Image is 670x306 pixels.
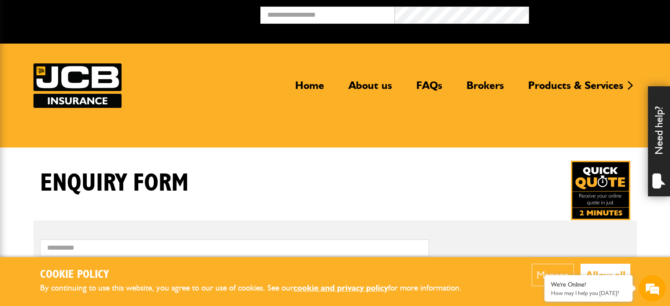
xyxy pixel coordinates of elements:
img: JCB Insurance Services logo [33,63,122,108]
a: About us [342,79,399,99]
a: Products & Services [522,79,630,99]
h2: Cookie Policy [40,268,476,282]
button: Broker Login [529,7,663,20]
a: Home [289,79,331,99]
a: Brokers [460,79,511,99]
a: cookie and privacy policy [293,283,388,293]
img: Quick Quote [571,161,630,220]
div: Need help? [648,86,670,196]
button: Allow all [581,264,630,286]
div: We're Online! [551,281,626,288]
h1: Enquiry form [40,169,189,198]
a: FAQs [410,79,449,99]
button: Manage [532,264,574,286]
a: Get your insurance quote in just 2-minutes [571,161,630,220]
p: How may I help you today? [551,290,626,296]
p: By continuing to use this website, you agree to our use of cookies. See our for more information. [40,281,476,295]
a: JCB Insurance Services [33,63,122,108]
